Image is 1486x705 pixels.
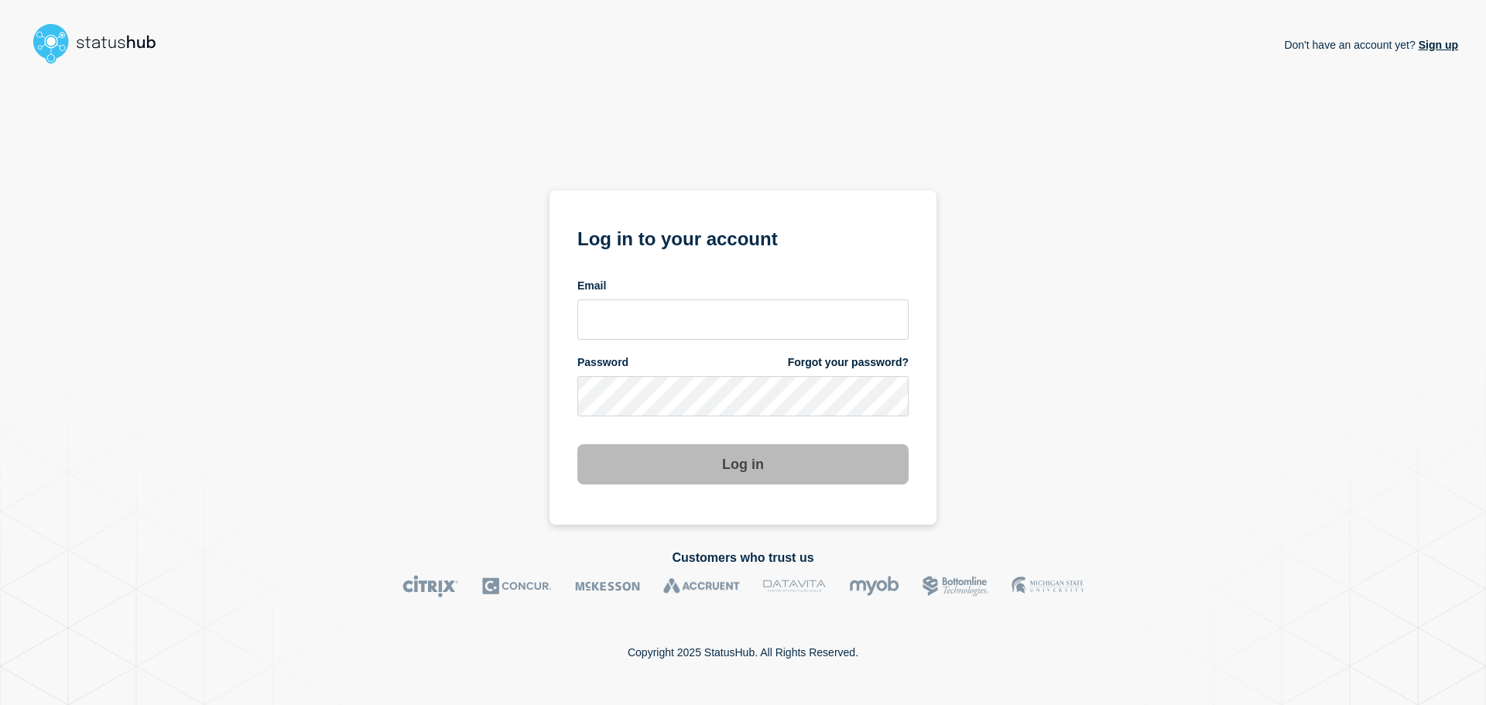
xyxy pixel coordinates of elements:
[1416,39,1458,51] a: Sign up
[1012,575,1084,597] img: MSU logo
[402,575,459,597] img: Citrix logo
[28,19,175,68] img: StatusHub logo
[1284,26,1458,63] p: Don't have an account yet?
[577,223,909,252] h1: Log in to your account
[577,279,606,293] span: Email
[577,355,628,370] span: Password
[763,575,826,597] img: DataVita logo
[923,575,988,597] img: Bottomline logo
[575,575,640,597] img: McKesson logo
[577,299,909,340] input: email input
[663,575,740,597] img: Accruent logo
[577,376,909,416] input: password input
[788,355,909,370] a: Forgot your password?
[482,575,552,597] img: Concur logo
[849,575,899,597] img: myob logo
[628,646,858,659] p: Copyright 2025 StatusHub. All Rights Reserved.
[28,551,1458,565] h2: Customers who trust us
[577,444,909,484] button: Log in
